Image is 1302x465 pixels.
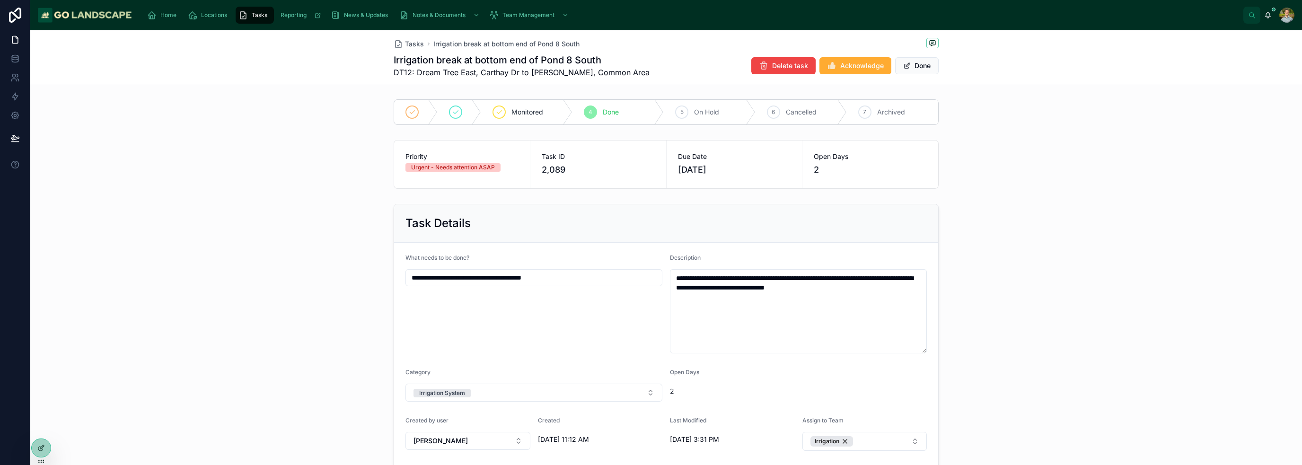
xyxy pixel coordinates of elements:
[678,152,791,161] span: Due Date
[328,7,395,24] a: News & Updates
[405,254,469,261] span: What needs to be done?
[819,57,891,74] button: Acknowledge
[815,438,839,445] span: Irrigation
[405,417,449,424] span: Created by user
[405,384,662,402] button: Select Button
[603,107,619,117] span: Done
[140,5,1243,26] div: scrollable content
[863,108,866,116] span: 7
[252,11,267,19] span: Tasks
[670,386,927,396] span: 2
[236,7,274,24] a: Tasks
[680,108,684,116] span: 5
[542,163,655,176] span: 2,089
[413,11,466,19] span: Notes & Documents
[772,108,775,116] span: 6
[396,7,484,24] a: Notes & Documents
[394,67,650,78] span: DT12: Dream Tree East, Carthay Dr to [PERSON_NAME], Common Area
[814,152,927,161] span: Open Days
[160,11,176,19] span: Home
[538,417,560,424] span: Created
[589,108,592,116] span: 4
[840,61,884,70] span: Acknowledge
[786,107,817,117] span: Cancelled
[405,39,424,49] span: Tasks
[344,11,388,19] span: News & Updates
[394,53,650,67] h1: Irrigation break at bottom end of Pond 8 South
[413,436,468,446] span: [PERSON_NAME]
[542,152,655,161] span: Task ID
[538,435,663,444] span: [DATE] 11:12 AM
[185,7,234,24] a: Locations
[670,435,795,444] span: [DATE] 3:31 PM
[276,7,326,24] a: Reporting
[810,436,853,447] button: Unselect 6
[411,163,495,172] div: Urgent - Needs attention ASAP
[694,107,719,117] span: On Hold
[772,61,808,70] span: Delete task
[281,11,307,19] span: Reporting
[405,432,530,450] button: Select Button
[670,417,706,424] span: Last Modified
[814,163,927,176] span: 2
[486,7,573,24] a: Team Management
[201,11,227,19] span: Locations
[502,11,554,19] span: Team Management
[511,107,543,117] span: Monitored
[419,389,465,397] div: Irrigation System
[405,216,471,231] h2: Task Details
[895,57,939,74] button: Done
[670,254,701,261] span: Description
[877,107,905,117] span: Archived
[433,39,580,49] a: Irrigation break at bottom end of Pond 8 South
[405,368,431,376] span: Category
[38,8,132,23] img: App logo
[802,417,844,424] span: Assign to Team
[678,163,791,176] span: [DATE]
[751,57,816,74] button: Delete task
[144,7,183,24] a: Home
[413,388,471,397] button: Unselect IRRIGATION_SYSTEM
[394,39,424,49] a: Tasks
[670,368,699,376] span: Open Days
[802,432,927,451] button: Select Button
[405,152,519,161] span: Priority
